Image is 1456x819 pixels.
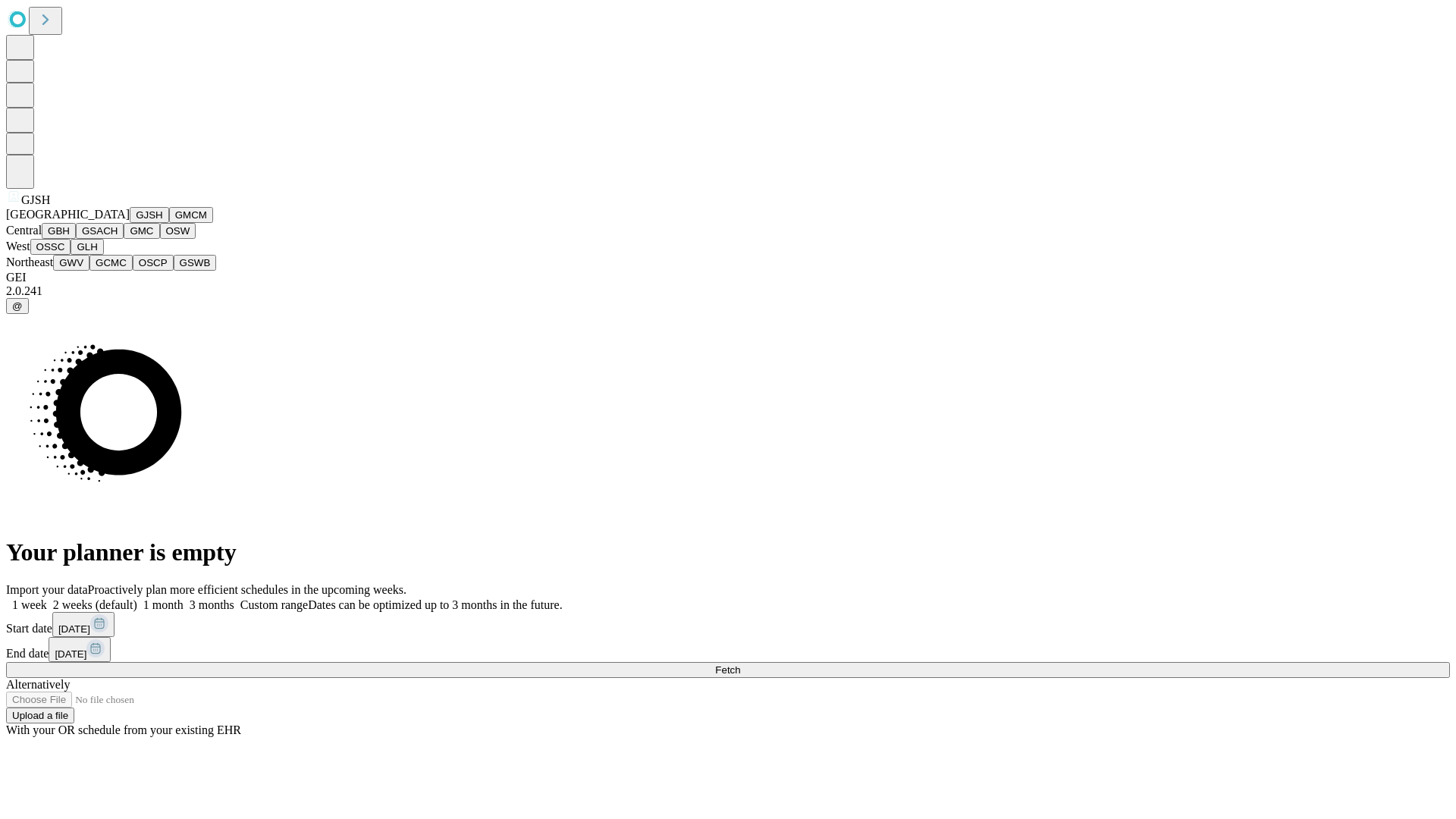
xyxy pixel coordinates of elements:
[88,583,406,596] span: Proactively plan more efficient schedules in the upcoming weeks.
[143,598,184,611] span: 1 month
[89,255,133,271] button: GCMC
[6,284,1450,298] div: 2.0.241
[174,255,217,271] button: GSWB
[6,538,1450,566] h1: Your planner is empty
[124,223,159,239] button: GMC
[6,256,53,268] span: Northeast
[53,598,137,611] span: 2 weeks (default)
[42,223,76,239] button: GBH
[133,255,174,271] button: OSCP
[6,637,1450,662] div: End date
[6,224,42,237] span: Central
[240,598,308,611] span: Custom range
[52,612,115,637] button: [DATE]
[71,239,103,255] button: GLH
[308,598,562,611] span: Dates can be optimized up to 3 months in the future.
[6,612,1450,637] div: Start date
[160,223,196,239] button: OSW
[715,664,740,676] span: Fetch
[49,637,111,662] button: [DATE]
[169,207,213,223] button: GMCM
[6,208,130,221] span: [GEOGRAPHIC_DATA]
[190,598,234,611] span: 3 months
[6,240,30,253] span: West
[21,193,50,206] span: GJSH
[6,723,241,736] span: With your OR schedule from your existing EHR
[6,678,70,691] span: Alternatively
[6,583,88,596] span: Import your data
[58,623,90,635] span: [DATE]
[6,271,1450,284] div: GEI
[30,239,71,255] button: OSSC
[130,207,169,223] button: GJSH
[76,223,124,239] button: GSACH
[6,662,1450,678] button: Fetch
[12,598,47,611] span: 1 week
[6,708,74,723] button: Upload a file
[12,300,23,312] span: @
[6,298,29,314] button: @
[55,648,86,660] span: [DATE]
[53,255,89,271] button: GWV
